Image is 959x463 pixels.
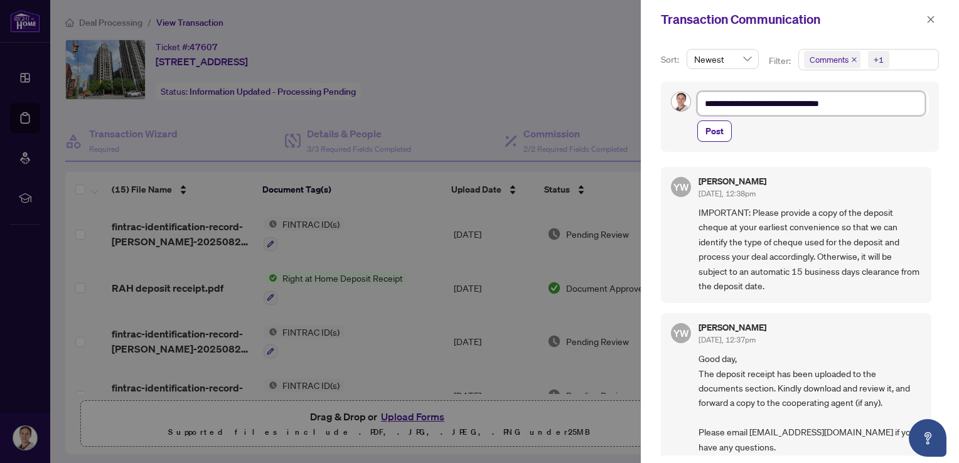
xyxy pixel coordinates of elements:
[694,50,751,68] span: Newest
[804,51,860,68] span: Comments
[699,189,756,198] span: [DATE], 12:38pm
[672,92,690,111] img: Profile Icon
[673,179,689,194] span: YW
[697,120,732,142] button: Post
[673,326,689,341] span: YW
[661,53,682,67] p: Sort:
[926,15,935,24] span: close
[699,335,756,344] span: [DATE], 12:37pm
[810,53,849,66] span: Comments
[851,56,857,63] span: close
[769,54,793,68] p: Filter:
[909,419,946,457] button: Open asap
[705,121,724,141] span: Post
[699,177,766,186] h5: [PERSON_NAME]
[661,10,923,29] div: Transaction Communication
[699,205,921,293] span: IMPORTANT: Please provide a copy of the deposit cheque at your earliest convenience so that we ca...
[699,323,766,332] h5: [PERSON_NAME]
[874,53,884,66] div: +1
